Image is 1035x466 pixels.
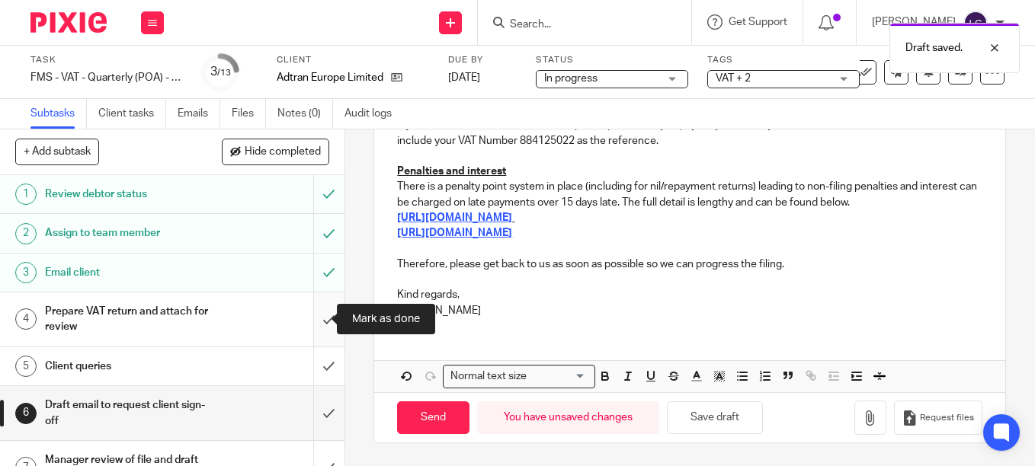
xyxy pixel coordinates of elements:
p: Therefore, please get back to us as soon as possible so we can progress the filing. [397,257,982,272]
button: Hide completed [222,139,329,164]
p: Draft saved. [905,40,963,56]
p: If you do not have a Direct Debit set up, the quickest way to pay is by Faster Payments/ BACS tra... [397,117,982,148]
a: [URL][DOMAIN_NAME] [397,228,512,238]
label: Due by [448,54,517,66]
span: Request files [920,412,974,424]
div: 5 [15,356,37,377]
div: 4 [15,308,37,330]
div: 1 [15,184,37,205]
h1: Draft email to request client sign-off [45,394,213,432]
p: Adtran Europe Limited [277,70,383,85]
a: Files [232,99,266,129]
h1: Email client [45,261,213,284]
small: /13 [217,69,231,77]
h1: Prepare VAT return and attach for review [45,300,213,339]
button: Request files [894,401,982,435]
span: In progress [544,73,598,84]
a: Audit logs [344,99,403,129]
div: 2 [15,223,37,244]
p: Kind regards, [397,287,982,302]
h1: Client queries [45,355,213,378]
label: Task [30,54,183,66]
p: [PERSON_NAME] [397,303,982,318]
a: Subtasks [30,99,87,129]
h1: Review debtor status [45,183,213,206]
button: Save draft [667,401,763,434]
u: Penalties and interest [397,166,506,177]
div: FMS - VAT - Quarterly (POA) - May - July, 2025 [30,70,183,85]
div: 3 [15,262,37,283]
div: 3 [210,63,231,81]
span: [DATE] [448,72,480,83]
a: Emails [178,99,220,129]
a: Client tasks [98,99,166,129]
div: You have unsaved changes [477,401,659,434]
h1: Assign to team member [45,222,213,244]
img: Pixie [30,12,107,33]
div: FMS - VAT - Quarterly (POA) - [DATE] - [DATE] [30,70,183,85]
div: 6 [15,403,37,424]
p: There is a penalty point system in place (including for nil/repayment returns) leading to non-fil... [397,179,982,210]
a: Notes (0) [277,99,333,129]
input: Send [397,401,469,434]
input: Search [508,18,646,32]
div: Search for option [443,365,595,388]
button: + Add subtask [15,139,99,164]
img: svg%3E [963,11,988,35]
label: Client [277,54,429,66]
span: Normal text size [447,369,530,385]
a: [URL][DOMAIN_NAME] [397,212,512,223]
input: Search for option [531,369,586,385]
span: VAT + 2 [716,73,751,84]
span: Hide completed [245,146,321,158]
